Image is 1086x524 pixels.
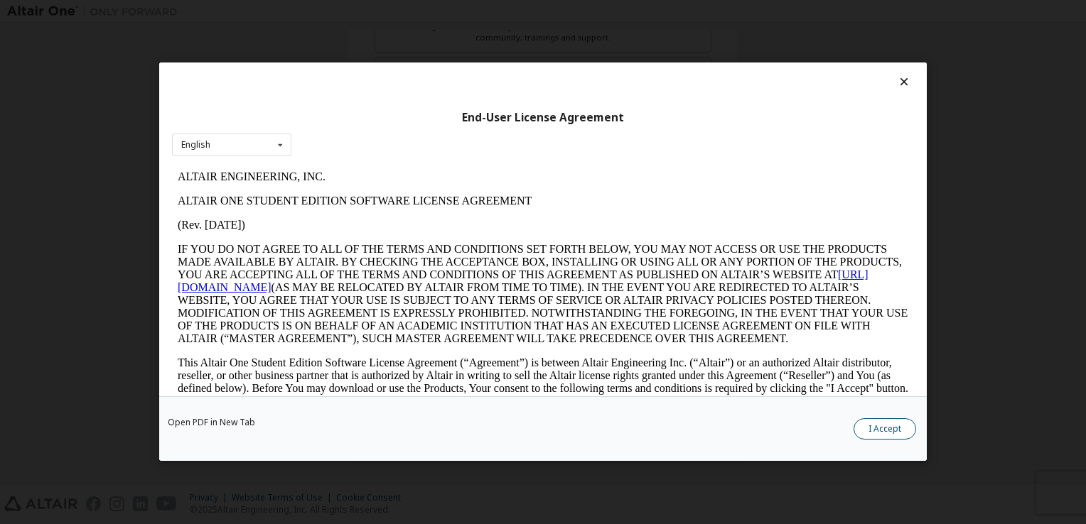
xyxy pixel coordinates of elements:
[168,419,255,427] a: Open PDF in New Tab
[6,54,736,67] p: (Rev. [DATE])
[854,419,916,440] button: I Accept
[172,111,914,125] div: End-User License Agreement
[6,30,736,43] p: ALTAIR ONE STUDENT EDITION SOFTWARE LICENSE AGREEMENT
[181,141,210,149] div: English
[6,78,736,180] p: IF YOU DO NOT AGREE TO ALL OF THE TERMS AND CONDITIONS SET FORTH BELOW, YOU MAY NOT ACCESS OR USE...
[6,192,736,243] p: This Altair One Student Edition Software License Agreement (“Agreement”) is between Altair Engine...
[6,6,736,18] p: ALTAIR ENGINEERING, INC.
[6,104,697,129] a: [URL][DOMAIN_NAME]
